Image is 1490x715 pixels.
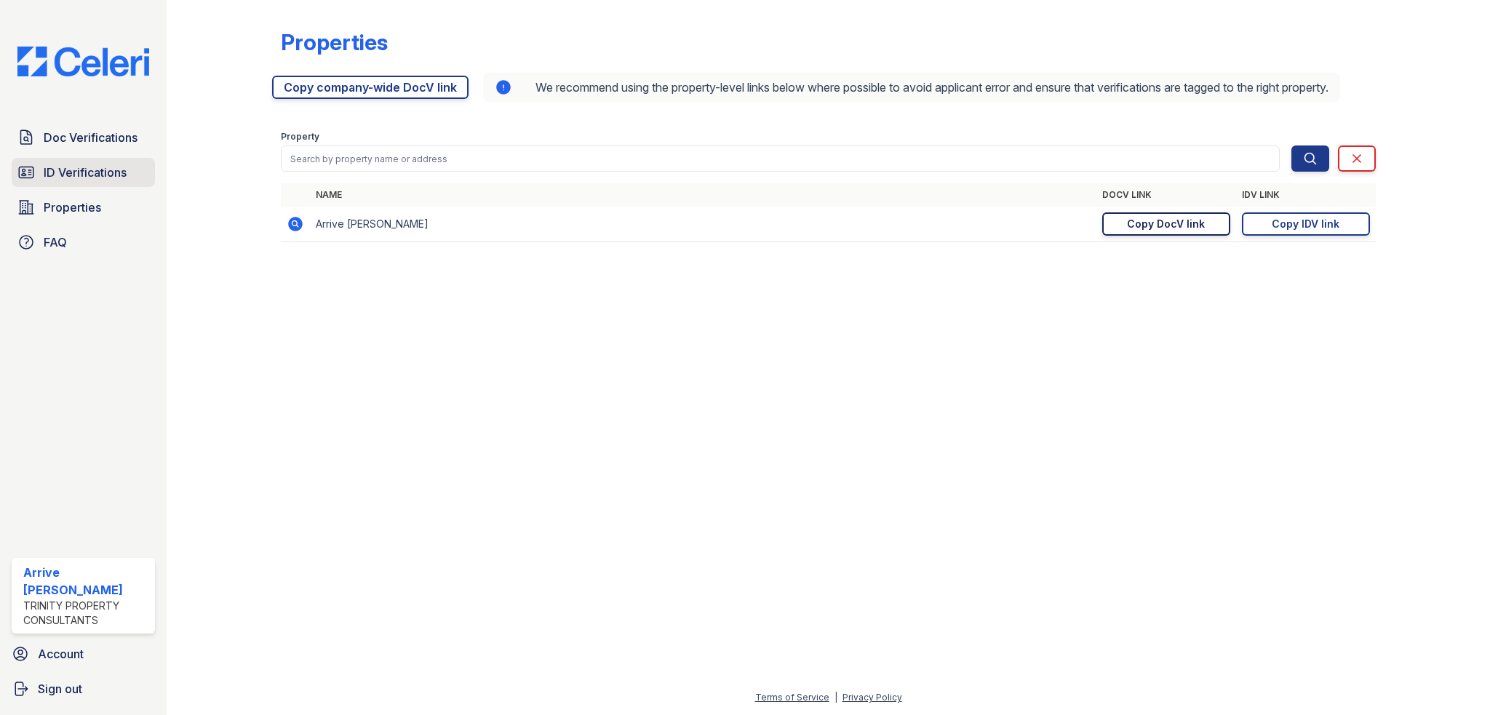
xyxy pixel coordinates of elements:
[38,680,82,698] span: Sign out
[12,228,155,257] a: FAQ
[281,29,388,55] div: Properties
[6,674,161,703] a: Sign out
[1272,217,1339,231] div: Copy IDV link
[281,131,319,143] label: Property
[310,207,1096,242] td: Arrive [PERSON_NAME]
[12,123,155,152] a: Doc Verifications
[12,193,155,222] a: Properties
[38,645,84,663] span: Account
[272,76,469,99] a: Copy company-wide DocV link
[834,692,837,703] div: |
[1236,183,1376,207] th: IDV Link
[1096,183,1236,207] th: DocV Link
[12,158,155,187] a: ID Verifications
[23,564,149,599] div: Arrive [PERSON_NAME]
[1127,217,1205,231] div: Copy DocV link
[6,639,161,668] a: Account
[1102,212,1230,236] a: Copy DocV link
[44,233,67,251] span: FAQ
[44,199,101,216] span: Properties
[755,692,829,703] a: Terms of Service
[44,164,127,181] span: ID Verifications
[6,47,161,76] img: CE_Logo_Blue-a8612792a0a2168367f1c8372b55b34899dd931a85d93a1a3d3e32e68fde9ad4.png
[1242,212,1370,236] a: Copy IDV link
[310,183,1096,207] th: Name
[23,599,149,628] div: Trinity Property Consultants
[842,692,902,703] a: Privacy Policy
[44,129,138,146] span: Doc Verifications
[281,145,1279,172] input: Search by property name or address
[483,73,1340,102] div: We recommend using the property-level links below where possible to avoid applicant error and ens...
